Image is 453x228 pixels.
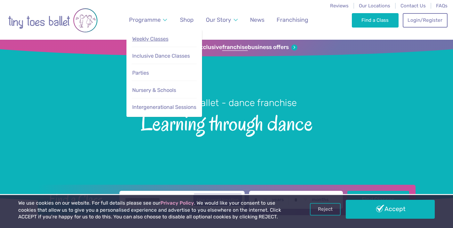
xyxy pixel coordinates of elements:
span: Shop [180,16,194,23]
a: Franchising [274,13,311,27]
a: Weekly Classes [132,33,197,46]
a: Reject [310,203,341,215]
a: Shop [177,13,197,27]
span: News [250,16,264,23]
a: Contact Us [400,3,426,9]
span: Weekly Classes [132,36,168,42]
span: Nursery & Schools [132,87,176,93]
a: Our Locations [359,3,390,9]
span: Parties [132,70,149,76]
a: Inclusive Dance Classes [132,50,197,63]
a: Reviews [330,3,349,9]
a: Login/Register [403,13,448,27]
p: We use cookies on our website. For full details please see our . We would like your consent to us... [18,200,289,221]
span: Franchising [277,16,308,23]
h2: Find a Class [44,191,115,207]
a: Parties [132,67,197,80]
button: Use current location [193,194,242,206]
a: Intergenerational Sessions [132,101,197,114]
small: tiny toes ballet - dance franchise [156,97,297,108]
strong: franchise [222,44,248,51]
a: Sign up for our exclusivefranchisebusiness offers [156,44,297,51]
button: Find Classes [347,191,409,209]
span: Programme [129,16,161,23]
span: Our Story [206,16,231,23]
img: tiny toes ballet [8,4,98,37]
a: Find a Class [352,13,399,27]
a: FAQs [436,3,448,9]
a: Programme [126,13,170,27]
a: Our Story [203,13,241,27]
a: Privacy Policy [160,200,194,206]
a: Nursery & Schools [132,84,197,97]
a: Accept [346,200,435,218]
span: Learning through dance [11,109,442,135]
span: Intergenerational Sessions [132,104,196,110]
a: News [247,13,267,27]
span: Inclusive Dance Classes [132,53,190,59]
